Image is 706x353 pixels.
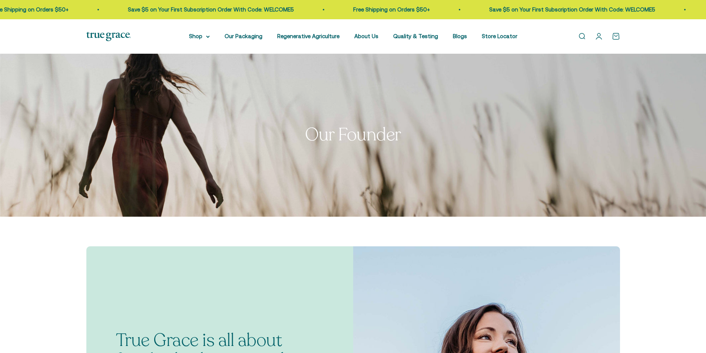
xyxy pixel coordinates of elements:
[489,5,655,14] p: Save $5 on Your First Subscription Order With Code: WELCOME5
[482,33,517,39] a: Store Locator
[354,33,378,39] a: About Us
[225,33,262,39] a: Our Packaging
[305,123,401,147] split-lines: Our Founder
[453,33,467,39] a: Blogs
[277,33,339,39] a: Regenerative Agriculture
[393,33,438,39] a: Quality & Testing
[128,5,294,14] p: Save $5 on Your First Subscription Order With Code: WELCOME5
[189,32,210,41] summary: Shop
[353,6,430,13] a: Free Shipping on Orders $50+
